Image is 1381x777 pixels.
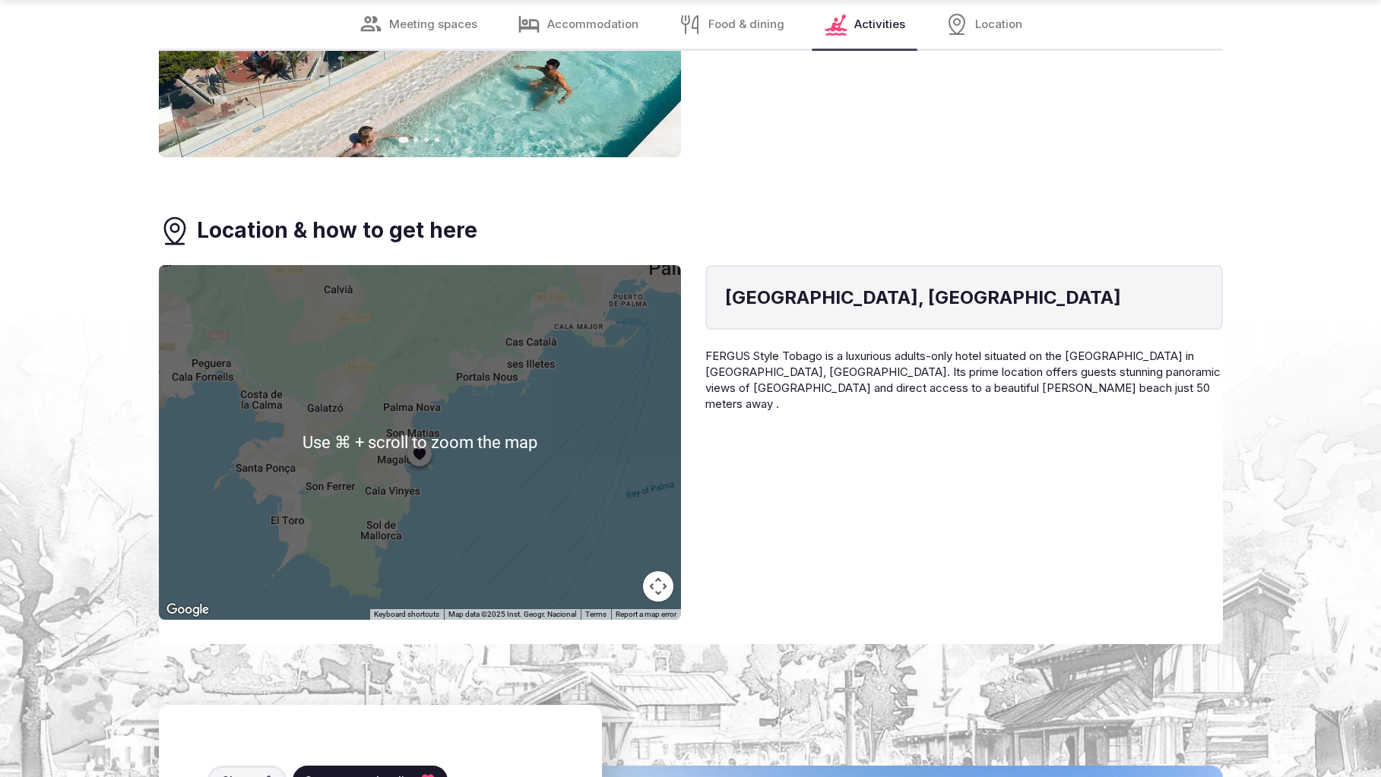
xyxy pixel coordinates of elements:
[413,137,418,142] button: Go to slide 2
[163,600,213,620] a: Open this area in Google Maps (opens a new window)
[616,610,676,618] a: Report a map error
[725,285,1203,311] h4: [GEOGRAPHIC_DATA], [GEOGRAPHIC_DATA]
[197,216,477,245] h3: Location & how to get here
[547,17,638,33] span: Accommodation
[975,17,1022,33] span: Location
[374,609,439,620] button: Keyboard shortcuts
[163,600,213,620] img: Google
[389,17,477,33] span: Meeting spaces
[448,610,576,618] span: Map data ©2025 Inst. Geogr. Nacional
[585,610,607,618] a: Terms (opens in new tab)
[435,137,439,142] button: Go to slide 4
[854,17,905,33] span: Activities
[705,349,1221,411] span: FERGUS Style Tobago is a luxurious adults-only hotel situated on the [GEOGRAPHIC_DATA] in [GEOGRA...
[424,137,429,142] button: Go to slide 3
[708,17,784,33] span: Food & dining
[643,571,673,602] button: Map camera controls
[399,137,409,143] button: Go to slide 1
